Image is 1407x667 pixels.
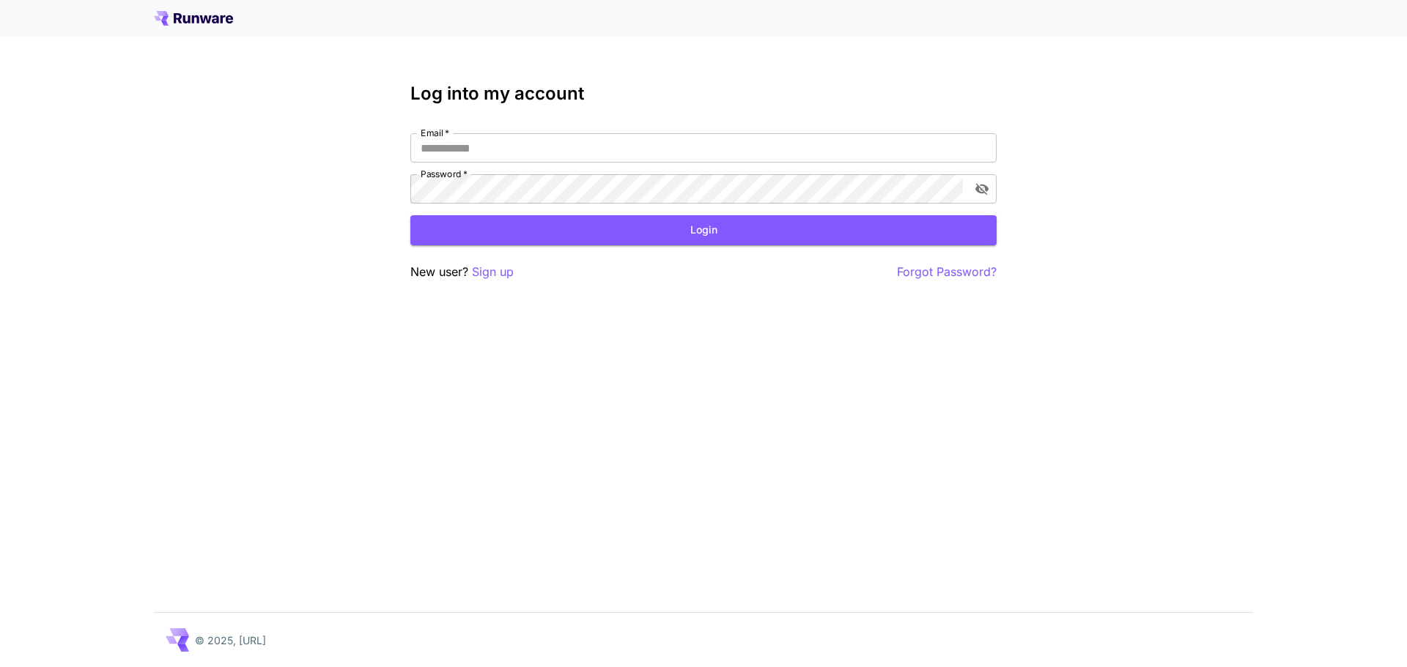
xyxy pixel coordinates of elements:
[410,83,997,104] h3: Log into my account
[410,263,514,281] p: New user?
[421,127,449,139] label: Email
[472,263,514,281] button: Sign up
[897,263,997,281] button: Forgot Password?
[969,176,995,202] button: toggle password visibility
[421,168,468,180] label: Password
[410,215,997,245] button: Login
[195,633,266,648] p: © 2025, [URL]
